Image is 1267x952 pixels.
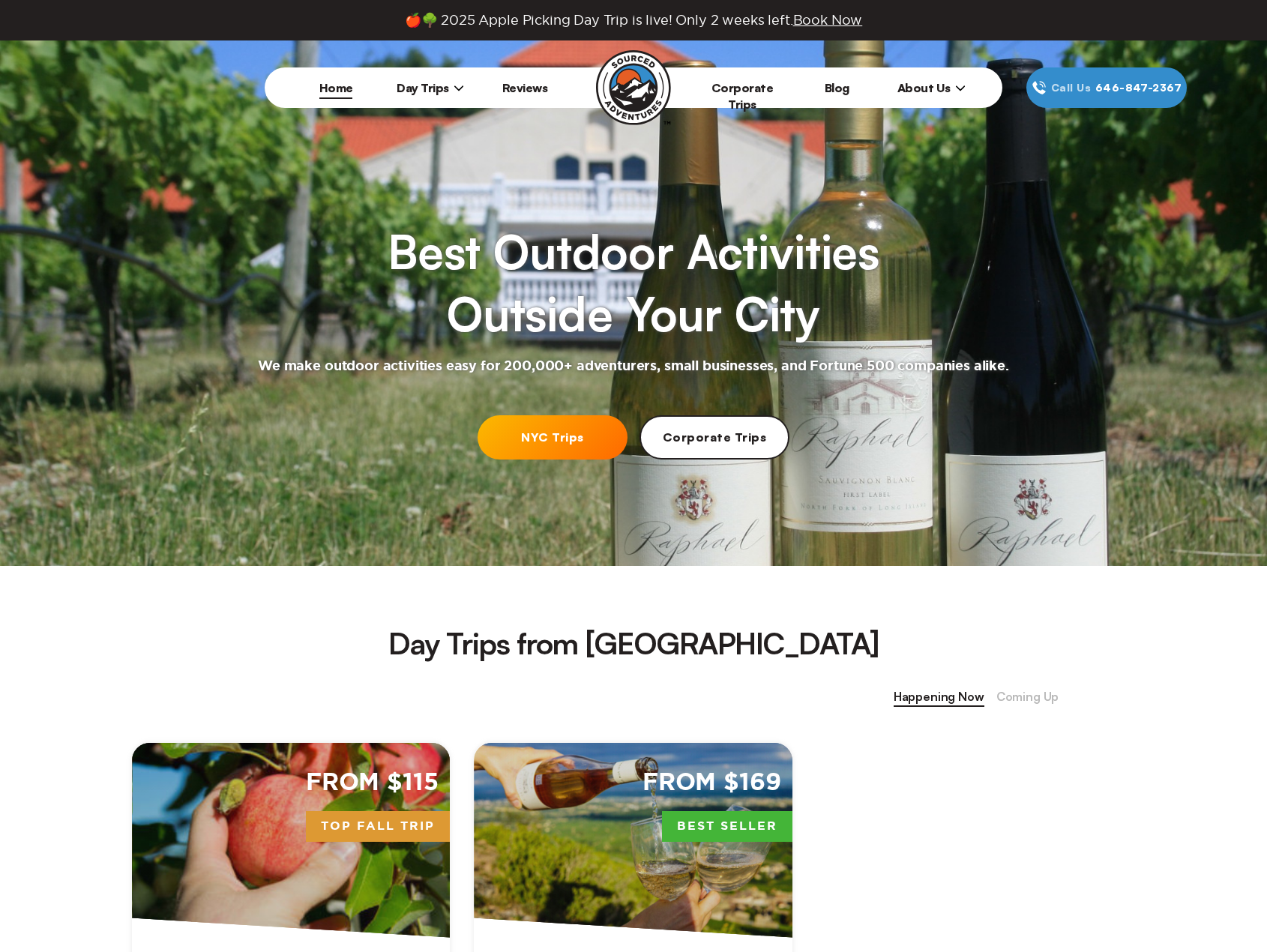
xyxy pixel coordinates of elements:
span: Best Seller [662,811,792,843]
span: About Us [897,80,966,95]
h1: Best Outdoor Activities Outside Your City [388,220,879,346]
span: 🍎🌳 2025 Apple Picking Day Trip is live! Only 2 weeks left. [405,12,862,28]
a: Reviews [502,80,548,95]
a: NYC Trips [478,415,628,460]
span: Happening Now [894,687,984,707]
a: Corporate Trips [639,415,789,460]
span: Book Now [793,13,863,27]
a: Call Us646‍-847‍-2367 [1026,67,1187,108]
span: Day Trips [397,80,464,95]
h2: We make outdoor activities easy for 200,000+ adventurers, small businesses, and Fortune 500 compa... [258,358,1009,376]
a: Corporate Trips [711,80,774,112]
a: Home [319,80,353,95]
a: Blog [825,80,849,95]
span: Coming Up [996,687,1059,707]
span: 646‍-847‍-2367 [1095,79,1182,96]
span: From $169 [642,767,781,799]
span: Top Fall Trip [306,811,450,843]
span: From $115 [306,767,439,799]
span: Call Us [1047,79,1095,96]
img: Sourced Adventures company logo [596,50,671,125]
